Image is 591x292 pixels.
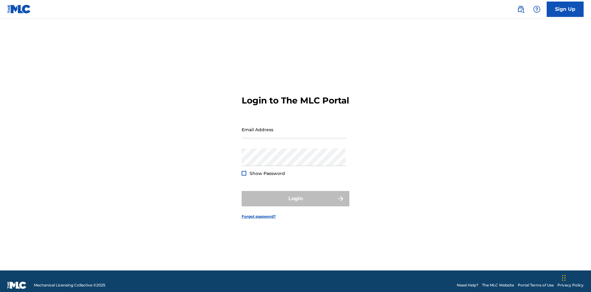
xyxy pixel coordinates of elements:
[250,171,285,176] span: Show Password
[518,282,554,288] a: Portal Terms of Use
[457,282,478,288] a: Need Help?
[531,3,543,15] div: Help
[562,269,566,287] div: Drag
[515,3,527,15] a: Public Search
[482,282,514,288] a: The MLC Website
[242,95,349,106] h3: Login to The MLC Portal
[242,214,276,219] a: Forgot password?
[557,282,584,288] a: Privacy Policy
[560,262,591,292] iframe: Chat Widget
[7,282,26,289] img: logo
[547,2,584,17] a: Sign Up
[34,282,105,288] span: Mechanical Licensing Collective © 2025
[517,6,525,13] img: search
[533,6,541,13] img: help
[7,5,31,14] img: MLC Logo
